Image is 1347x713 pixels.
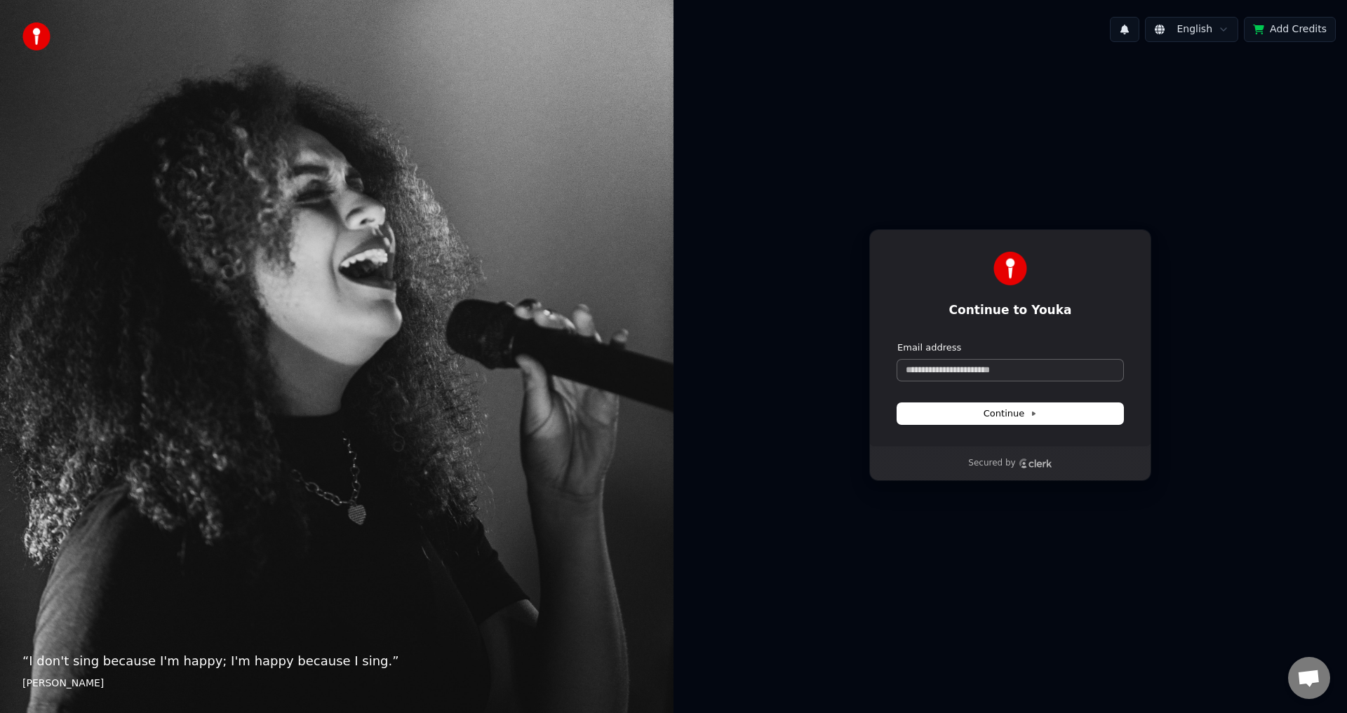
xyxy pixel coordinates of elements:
[22,651,651,671] p: “ I don't sing because I'm happy; I'm happy because I sing. ”
[897,302,1123,319] h1: Continue to Youka
[22,677,651,691] footer: [PERSON_NAME]
[897,403,1123,424] button: Continue
[22,22,51,50] img: youka
[1288,657,1330,699] div: Open chat
[984,407,1037,420] span: Continue
[897,341,961,354] label: Email address
[1019,459,1052,468] a: Clerk logo
[993,252,1027,285] img: Youka
[968,458,1015,469] p: Secured by
[1244,17,1336,42] button: Add Credits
